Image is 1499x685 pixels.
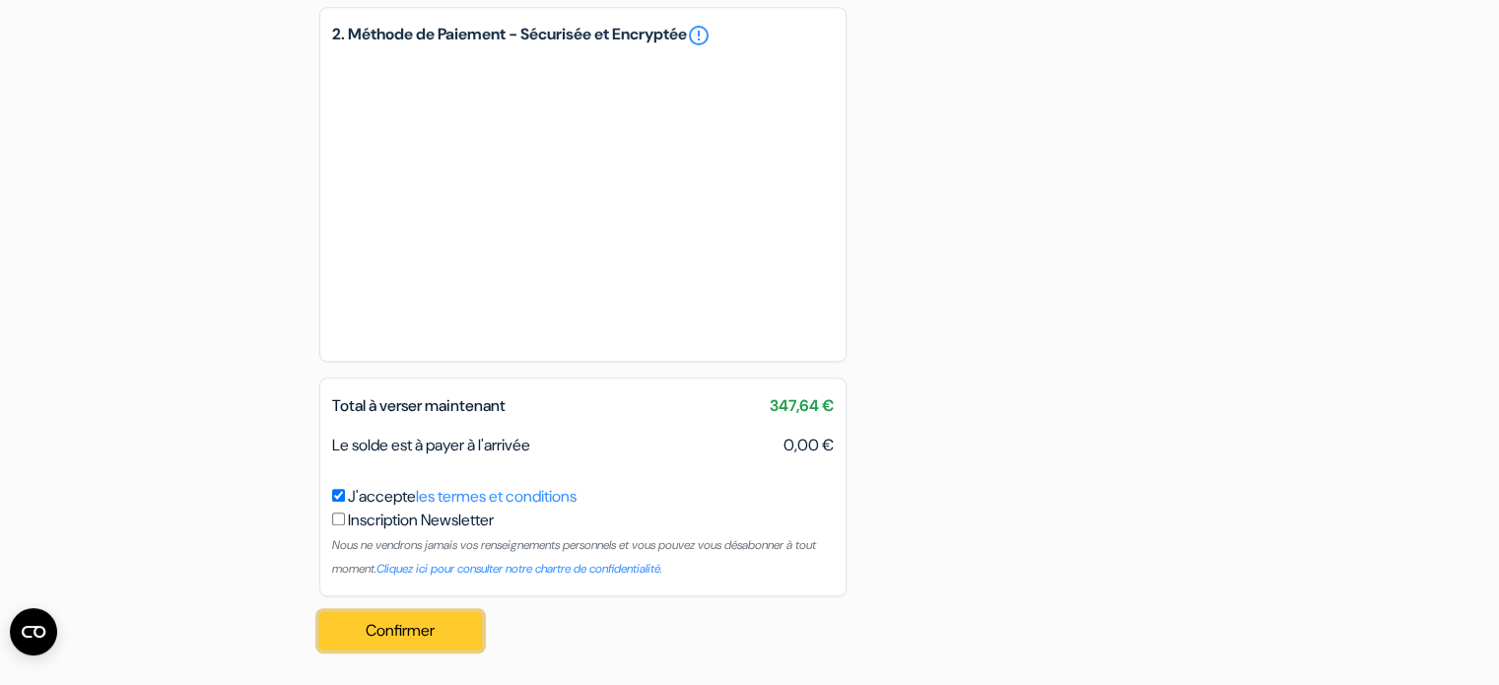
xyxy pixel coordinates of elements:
a: error_outline [687,24,711,47]
a: les termes et conditions [416,486,577,507]
iframe: Cadre de saisie sécurisé pour le paiement [328,51,838,349]
label: J'accepte [348,485,577,509]
button: Ouvrir le widget CMP [10,608,57,655]
span: 347,64 € [770,394,834,418]
button: Confirmer [319,612,483,650]
span: 0,00 € [784,434,834,457]
span: Total à verser maintenant [332,395,506,416]
small: Nous ne vendrons jamais vos renseignements personnels et vous pouvez vous désabonner à tout moment. [332,537,816,577]
h5: 2. Méthode de Paiement - Sécurisée et Encryptée [332,24,834,47]
label: Inscription Newsletter [348,509,494,532]
a: Cliquez ici pour consulter notre chartre de confidentialité. [376,561,662,577]
span: Le solde est à payer à l'arrivée [332,435,530,455]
